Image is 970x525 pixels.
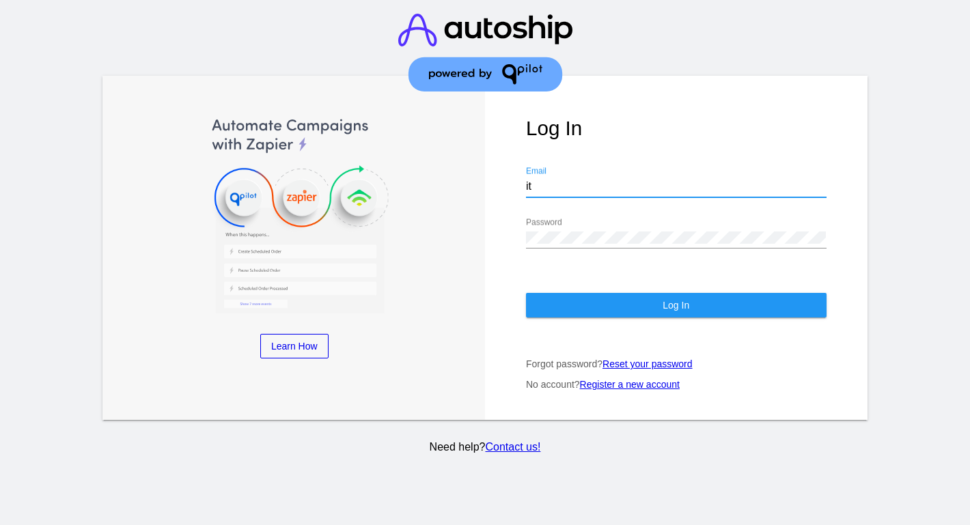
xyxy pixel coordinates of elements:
[580,379,680,390] a: Register a new account
[144,117,445,313] img: Automate Campaigns with Zapier, QPilot and Klaviyo
[526,379,827,390] p: No account?
[526,117,827,140] h1: Log In
[526,293,827,317] button: Log In
[271,341,318,352] span: Learn How
[663,300,689,311] span: Log In
[485,441,540,453] a: Contact us!
[602,358,693,369] a: Reset your password
[100,441,870,453] p: Need help?
[526,358,827,369] p: Forgot password?
[526,180,827,193] input: Email
[260,334,329,358] a: Learn How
